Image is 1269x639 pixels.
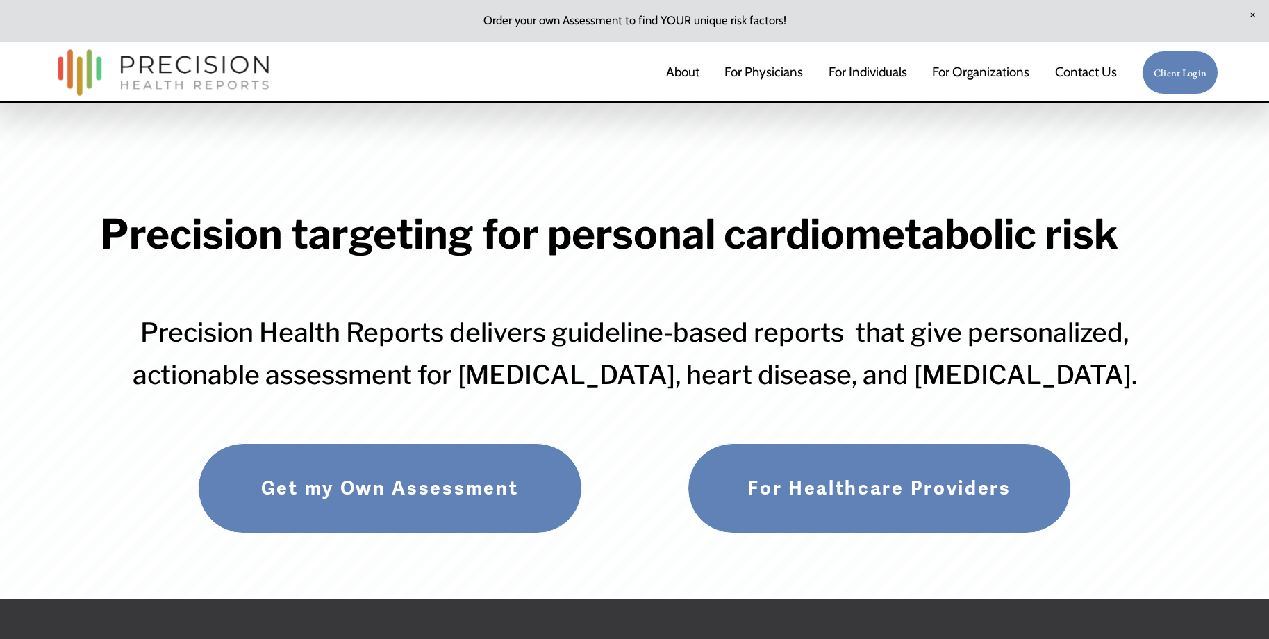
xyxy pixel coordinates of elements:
iframe: Chat Widget [1200,572,1269,639]
h3: Precision Health Reports delivers guideline-based reports that give personalized, actionable asse... [100,312,1170,396]
img: Precision Health Reports [51,43,276,102]
span: For Organizations [932,59,1029,85]
a: About [666,58,699,87]
a: Contact Us [1055,58,1117,87]
a: For Healthcare Providers [688,443,1072,533]
strong: Precision targeting for personal cardiometabolic risk [100,210,1118,258]
a: Get my Own Assessment [198,443,582,533]
a: For Physicians [724,58,803,87]
a: For Individuals [829,58,907,87]
a: folder dropdown [932,58,1029,87]
a: Client Login [1142,51,1218,94]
